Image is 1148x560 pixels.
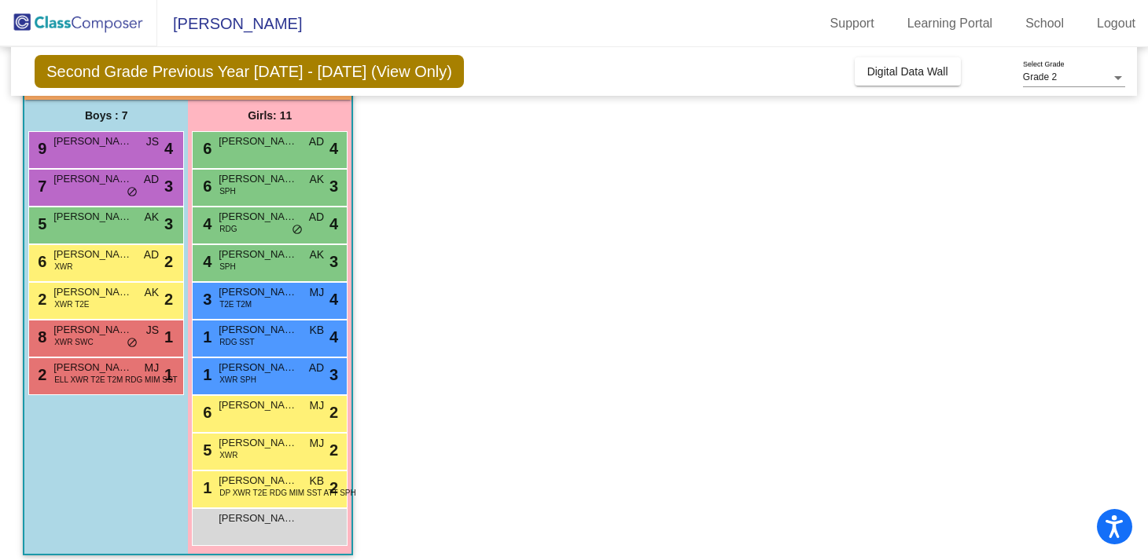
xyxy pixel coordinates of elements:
[35,55,464,88] span: Second Grade Previous Year [DATE] - [DATE] (View Only)
[199,178,212,195] span: 6
[329,401,338,424] span: 2
[219,185,236,197] span: SPH
[310,473,325,489] span: KB
[329,325,338,349] span: 4
[144,247,159,263] span: AD
[219,134,297,149] span: [PERSON_NAME]
[199,328,212,346] span: 1
[54,298,89,310] span: XWR T2E
[219,261,236,273] span: SPH
[34,253,46,270] span: 6
[199,140,212,157] span: 6
[164,250,173,273] span: 2
[53,360,132,375] span: [PERSON_NAME]
[309,209,324,225] span: AD
[219,511,297,526] span: [PERSON_NAME]
[895,11,1006,36] a: Learning Portal
[164,325,173,349] span: 1
[310,397,325,414] span: MJ
[53,209,132,225] span: [PERSON_NAME]
[219,360,297,375] span: [PERSON_NAME]
[53,322,132,338] span: [PERSON_NAME]
[329,212,338,236] span: 4
[867,65,948,78] span: Digital Data Wall
[329,174,338,198] span: 3
[310,435,325,452] span: MJ
[199,441,212,459] span: 5
[329,250,338,273] span: 3
[145,209,160,225] span: AK
[34,178,46,195] span: 7
[164,137,173,160] span: 4
[219,397,297,413] span: [PERSON_NAME]
[219,298,252,310] span: T2E T2M
[329,363,338,386] span: 3
[219,435,297,451] span: [PERSON_NAME]
[164,363,173,386] span: 1
[54,336,93,348] span: XWR SWC
[53,284,132,300] span: [PERSON_NAME]
[329,287,338,311] span: 4
[127,186,138,199] span: do_not_disturb_alt
[329,438,338,462] span: 2
[188,100,351,131] div: Girls: 11
[309,134,324,150] span: AD
[219,487,356,499] span: DP XWR T2E RDG MIM SST ATT SPH
[199,366,212,383] span: 1
[164,287,173,311] span: 2
[127,337,138,350] span: do_not_disturb_alt
[34,291,46,308] span: 2
[145,360,160,376] span: MJ
[164,174,173,198] span: 3
[199,291,212,308] span: 3
[310,171,325,188] span: AK
[146,134,159,150] span: JS
[310,322,325,339] span: KB
[219,449,237,461] span: XWR
[219,322,297,338] span: [PERSON_NAME]
[1084,11,1148,36] a: Logout
[24,100,188,131] div: Boys : 7
[309,360,324,376] span: AD
[146,322,159,339] span: JS
[34,328,46,346] span: 8
[292,224,303,236] span: do_not_disturb_alt
[219,223,237,235] span: RDG
[219,374,256,386] span: XWR SPH
[54,261,72,273] span: XWR
[199,215,212,232] span: 4
[219,473,297,489] span: [PERSON_NAME]
[818,11,887,36] a: Support
[199,253,212,270] span: 4
[34,215,46,232] span: 5
[53,134,132,149] span: [PERSON_NAME]
[54,374,178,386] span: ELL XWR T2E T2M RDG MIM SST
[219,171,297,187] span: [PERSON_NAME]
[310,247,325,263] span: AK
[34,366,46,383] span: 2
[329,137,338,160] span: 4
[53,247,132,262] span: [PERSON_NAME]
[1013,11,1076,36] a: School
[329,476,338,500] span: 2
[199,479,212,496] span: 1
[164,212,173,236] span: 3
[157,11,302,36] span: [PERSON_NAME]
[219,247,297,262] span: [PERSON_NAME]
[144,171,159,188] span: AD
[219,209,297,225] span: [PERSON_NAME]
[145,284,160,301] span: AK
[53,171,132,187] span: [PERSON_NAME] [PERSON_NAME]
[855,57,961,86] button: Digital Data Wall
[219,336,254,348] span: RDG SST
[1023,71,1057,82] span: Grade 2
[199,404,212,421] span: 6
[34,140,46,157] span: 9
[310,284,325,301] span: MJ
[219,284,297,300] span: [PERSON_NAME]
